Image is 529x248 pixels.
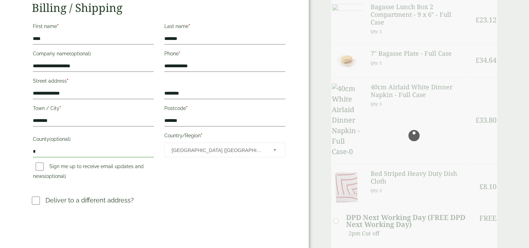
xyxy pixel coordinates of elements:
[164,103,285,115] label: Postcode
[45,173,66,179] span: (optional)
[164,143,285,157] span: Country/Region
[164,131,285,143] label: Country/Region
[49,136,71,142] span: (optional)
[33,76,154,88] label: Street address
[59,105,61,111] abbr: required
[36,163,44,171] input: Sign me up to receive email updates and news(optional)
[201,133,202,138] abbr: required
[179,51,180,56] abbr: required
[45,195,134,205] p: Deliver to a different address?
[33,134,154,146] label: County
[188,23,190,29] abbr: required
[67,78,69,84] abbr: required
[172,143,264,158] span: United Kingdom (UK)
[164,21,285,33] label: Last name
[33,21,154,33] label: First name
[57,23,59,29] abbr: required
[33,49,154,61] label: Company name
[33,103,154,115] label: Town / City
[186,105,188,111] abbr: required
[70,51,91,56] span: (optional)
[33,164,144,181] label: Sign me up to receive email updates and news
[32,1,286,14] h2: Billing / Shipping
[164,49,285,61] label: Phone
